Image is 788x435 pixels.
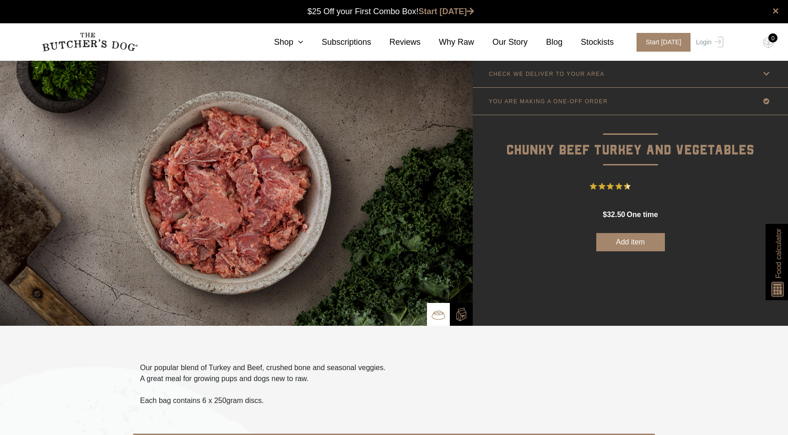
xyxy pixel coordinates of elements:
img: TBD_Build-A-Box-2.png [454,308,468,321]
div: 0 [768,33,777,42]
a: YOU ARE MAKING A ONE-OFF ORDER [473,88,788,115]
a: Subscriptions [303,36,371,48]
p: CHECK WE DELIVER TO YOUR AREA [489,71,604,77]
a: Stockists [562,36,614,48]
button: Add item [596,233,665,251]
p: YOU ARE MAKING A ONE-OFF ORDER [489,98,608,105]
span: 32.50 [607,211,625,218]
p: Each bag contains 6 x 250gram discs. [140,395,385,406]
a: Start [DATE] [627,33,694,52]
span: $ [603,211,607,218]
span: 19 Reviews [634,180,671,193]
a: Blog [528,36,562,48]
a: Shop [256,36,303,48]
a: Reviews [371,36,421,48]
img: TBD_Bowl.png [432,308,445,322]
a: Login [694,33,723,52]
span: Start [DATE] [637,33,691,52]
button: Rated 4.7 out of 5 stars from 19 reviews. Jump to reviews. [590,180,671,193]
a: Why Raw [421,36,474,48]
img: TBD_Cart-Empty.png [763,37,774,48]
a: Start [DATE] [419,7,475,16]
a: CHECK WE DELIVER TO YOUR AREA [473,60,788,87]
span: Food calculator [773,228,784,278]
p: Our popular blend of Turkey and Beef, crushed bone and seasonal veggies. A great meal for growing... [140,362,385,384]
span: one time [626,211,658,218]
p: Chunky Beef Turkey and Vegetables [473,115,788,161]
a: close [772,5,779,16]
a: Our Story [474,36,528,48]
